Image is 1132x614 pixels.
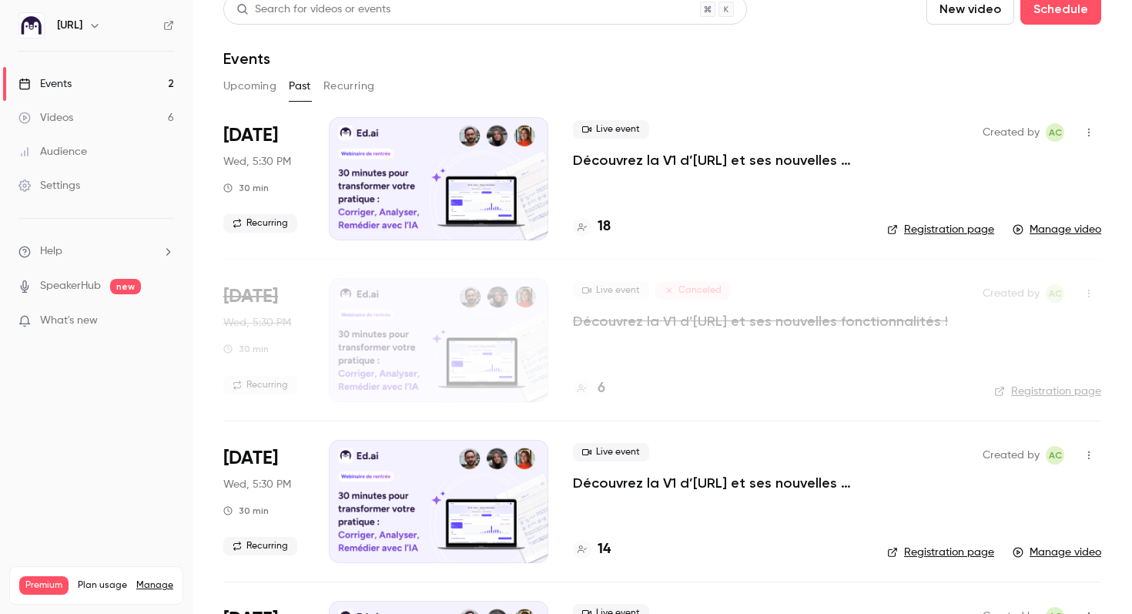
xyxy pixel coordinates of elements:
[598,216,611,237] h4: 18
[1046,123,1064,142] span: Alison Chopard
[223,446,278,471] span: [DATE]
[18,110,73,126] div: Videos
[136,579,173,592] a: Manage
[573,281,649,300] span: Live event
[887,222,994,237] a: Registration page
[983,123,1040,142] span: Created by
[18,76,72,92] div: Events
[40,313,98,329] span: What's new
[110,279,141,294] span: new
[573,474,862,492] a: Découvrez la V1 d’[URL] et ses nouvelles fonctionnalités !
[223,376,297,394] span: Recurring
[1049,284,1062,303] span: AC
[573,443,649,461] span: Live event
[40,278,101,294] a: SpeakerHub
[223,343,269,355] div: 30 min
[78,579,127,592] span: Plan usage
[223,123,278,148] span: [DATE]
[1049,446,1062,465] span: AC
[598,539,611,560] h4: 14
[223,537,297,555] span: Recurring
[223,214,297,233] span: Recurring
[573,378,605,399] a: 6
[223,477,291,492] span: Wed, 5:30 PM
[223,315,291,330] span: Wed, 5:30 PM
[223,154,291,169] span: Wed, 5:30 PM
[223,182,269,194] div: 30 min
[1046,446,1064,465] span: Alison Chopard
[983,284,1040,303] span: Created by
[598,378,605,399] h4: 6
[223,117,304,240] div: Oct 8 Wed, 5:30 PM (Europe/Paris)
[18,243,174,260] li: help-dropdown-opener
[323,74,375,99] button: Recurring
[289,74,311,99] button: Past
[19,13,44,38] img: Ed.ai
[40,243,62,260] span: Help
[223,49,270,68] h1: Events
[19,576,69,595] span: Premium
[573,216,611,237] a: 18
[18,178,80,193] div: Settings
[573,312,948,330] a: Découvrez la V1 d’[URL] et ses nouvelles fonctionnalités !
[573,539,611,560] a: 14
[655,281,731,300] span: Canceled
[573,120,649,139] span: Live event
[1013,545,1101,560] a: Manage video
[573,151,862,169] a: Découvrez la V1 d’[URL] et ses nouvelles fonctionnalités !
[994,384,1101,399] a: Registration page
[887,545,994,560] a: Registration page
[236,2,390,18] div: Search for videos or events
[1046,284,1064,303] span: Alison Chopard
[57,18,82,33] h6: [URL]
[223,74,276,99] button: Upcoming
[18,144,87,159] div: Audience
[223,505,269,517] div: 30 min
[1049,123,1062,142] span: AC
[223,278,304,401] div: Oct 1 Wed, 5:30 PM (Europe/Paris)
[223,284,278,309] span: [DATE]
[983,446,1040,465] span: Created by
[1013,222,1101,237] a: Manage video
[223,440,304,563] div: Sep 24 Wed, 5:30 PM (Europe/Paris)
